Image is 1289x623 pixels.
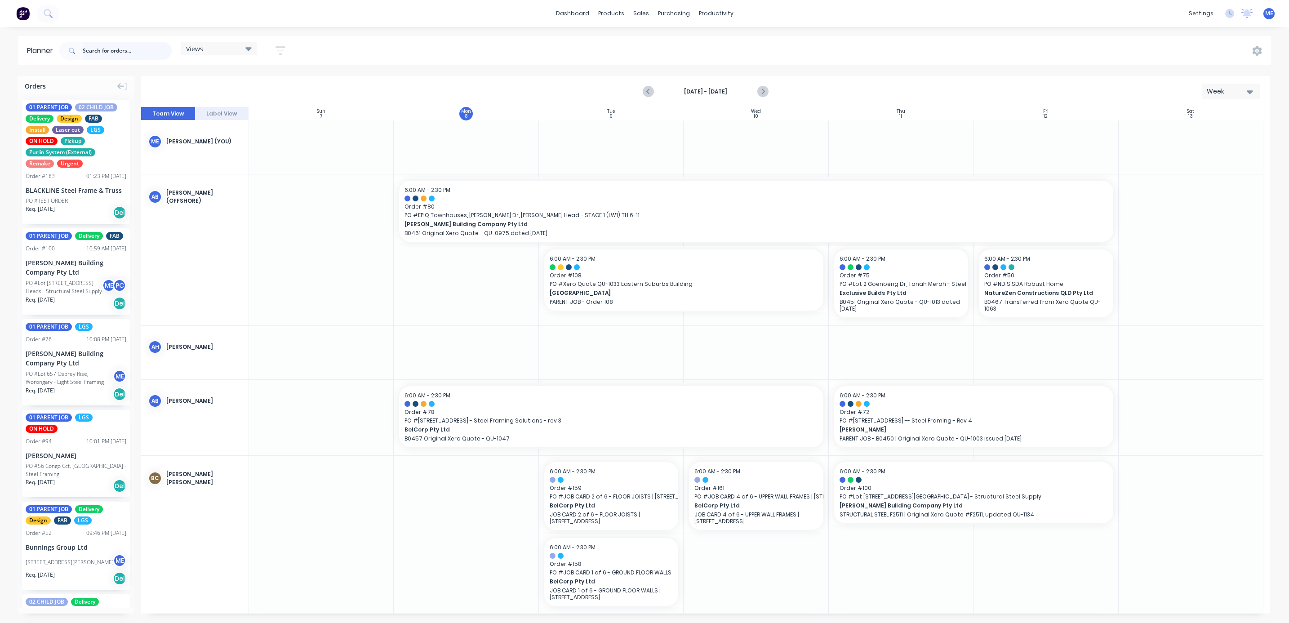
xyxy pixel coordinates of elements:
span: Delivery [75,505,103,513]
div: [PERSON_NAME] [PERSON_NAME] [166,470,241,486]
span: 6:00 AM - 2:30 PM [984,255,1030,263]
div: Order # 76 [26,335,52,343]
strong: [DATE] - [DATE] [661,88,751,96]
p: B0451 Original Xero Quote - QU-1013 dated [DATE] [840,298,963,312]
span: Req. [DATE] [26,205,55,213]
span: Install [26,126,49,134]
div: Tue [607,109,615,114]
div: Order # 52 [26,529,52,537]
span: 01 PARENT JOB [26,103,72,111]
p: JOB CARD 1 of 6 - GROUND FLOOR WALLS | [STREET_ADDRESS] [550,587,673,601]
span: Req. [DATE] [26,387,55,395]
span: NatureZen Constructions QLD Pty Ltd [984,289,1095,297]
div: [STREET_ADDRESS][PERSON_NAME] [26,558,114,566]
span: 6:00 AM - 2:30 PM [694,467,740,475]
p: JOB CARD 2 of 6 - FLOOR JOISTS | [STREET_ADDRESS] [550,511,673,525]
span: 6:00 AM - 2:30 PM [550,255,596,263]
span: [PERSON_NAME] Building Company Pty Ltd [404,220,1037,228]
span: PO # Lot [STREET_ADDRESS][GEOGRAPHIC_DATA] - Structural Steel Supply [840,493,1108,501]
span: [PERSON_NAME] [840,426,1081,434]
a: dashboard [551,7,594,20]
span: 01 PARENT JOB [26,414,72,422]
div: ME [113,369,126,383]
p: PARENT JOB - Order 108 [550,298,818,305]
div: Thu [897,109,905,114]
div: products [594,7,629,20]
span: BelCorp Pty Ltd [694,502,805,510]
div: 9 [610,114,613,119]
p: STRUCTURAL STEEL F2511 | Original Xero Quote #F2511, updated QU-1134 [840,511,1108,518]
span: Design [57,115,82,123]
span: Design [26,516,51,525]
div: Del [113,387,126,401]
button: Team View [141,107,195,120]
span: 6:00 AM - 2:30 PM [550,543,596,551]
span: Purlin System (External) [26,148,95,156]
div: Del [113,206,126,219]
span: PO # EPIQ Townhouses, [PERSON_NAME] Dr, [PERSON_NAME] Head - STAGE 1 (LW1) TH 6-11 [404,211,1107,219]
span: ON HOLD [26,137,58,145]
div: settings [1184,7,1218,20]
div: ME [113,554,126,567]
span: Orders [25,81,46,91]
span: LGS [87,126,104,134]
span: ME [1265,9,1273,18]
div: Del [113,572,126,585]
div: [PERSON_NAME] [166,397,241,405]
span: PO # JOB CARD 4 of 6 - UPPER WALL FRAMES | [STREET_ADDRESS] [694,493,818,501]
button: Week [1202,84,1260,99]
p: PARENT JOB - B0450 | Original Xero Quote - QU-1003 issued [DATE] [840,435,1108,442]
div: BLACKLINE Steel Frame & Truss [26,186,126,195]
span: BelCorp Pty Ltd [550,502,661,510]
div: Sat [1187,109,1194,114]
span: 6:00 AM - 2:30 PM [840,255,885,263]
div: Bunnings Group Ltd [26,543,126,552]
div: AB [148,394,162,408]
span: PO # JOB CARD 1 of 6 - GROUND FLOOR WALLS [550,569,673,577]
span: Order # 159 [550,484,673,492]
div: purchasing [653,7,694,20]
span: [GEOGRAPHIC_DATA] [550,289,791,297]
div: Sun [317,109,325,114]
span: Exclusive Builds Pty Ltd [840,289,951,297]
span: 6:00 AM - 2:30 PM [550,467,596,475]
div: [PERSON_NAME] [26,451,126,460]
div: Fri [1043,109,1049,114]
div: 10:08 PM [DATE] [86,335,126,343]
div: ME [102,279,116,292]
span: PO # [STREET_ADDRESS] - Steel Framing Solutions - rev 3 [404,417,818,425]
span: Req. [DATE] [26,571,55,579]
div: PO #Lot 657 Osprey Rise, Worongary - Light Steel Framing [26,370,116,386]
span: 02 CHILD JOB [75,103,117,111]
span: FAB [54,516,71,525]
p: B0461 Original Xero Quote - QU-0975 dated [DATE] [404,230,1107,236]
div: 8 [465,114,467,119]
span: LGS [74,516,92,525]
span: 01 PARENT JOB [26,323,72,331]
span: Req. [DATE] [26,478,55,486]
div: Planner [27,45,58,56]
div: Week [1207,87,1248,96]
div: PC [113,279,126,292]
div: 10:01 PM [DATE] [86,437,126,445]
span: BelCorp Pty Ltd [550,578,661,586]
span: FAB [106,232,123,240]
div: 13 [1188,114,1193,119]
span: Delivery [71,598,99,606]
span: Order # 72 [840,408,1108,416]
span: LGS [75,414,93,422]
div: 7 [320,114,322,119]
div: [PERSON_NAME] Building Company Pty Ltd [26,349,126,368]
span: FAB [85,115,102,123]
div: 10:59 AM [DATE] [86,245,126,253]
span: 01 PARENT JOB [26,232,72,240]
div: PO #TEST ORDER [26,197,68,205]
span: 6:00 AM - 2:30 PM [404,186,450,194]
span: BelCorp Pty Ltd [404,426,776,434]
span: Order # 78 [404,408,818,416]
span: PO # NDIS SDA Robust Home [984,280,1107,288]
div: Order # 183 [26,172,55,180]
span: ON HOLD [26,425,58,433]
span: Order # 100 [840,484,1108,492]
p: B0467 Transferred from Xero Quote QU-1063 [984,298,1107,312]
